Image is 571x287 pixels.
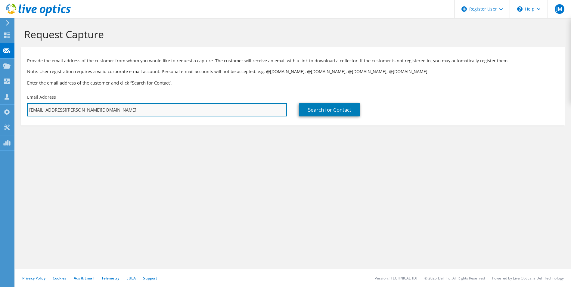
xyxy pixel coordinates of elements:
h1: Request Capture [24,28,559,41]
a: Privacy Policy [22,276,45,281]
p: Provide the email address of the customer from whom you would like to request a capture. The cust... [27,57,559,64]
li: © 2025 Dell Inc. All Rights Reserved [424,276,485,281]
span: JM [555,4,564,14]
a: Support [143,276,157,281]
a: Search for Contact [299,103,360,116]
li: Powered by Live Optics, a Dell Technology [492,276,564,281]
a: Cookies [53,276,67,281]
h3: Enter the email address of the customer and click “Search for Contact”. [27,79,559,86]
a: Telemetry [101,276,119,281]
p: Note: User registration requires a valid corporate e-mail account. Personal e-mail accounts will ... [27,68,559,75]
a: Ads & Email [74,276,94,281]
li: Version: [TECHNICAL_ID] [375,276,417,281]
label: Email Address [27,94,56,100]
svg: \n [517,6,523,12]
a: EULA [126,276,136,281]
